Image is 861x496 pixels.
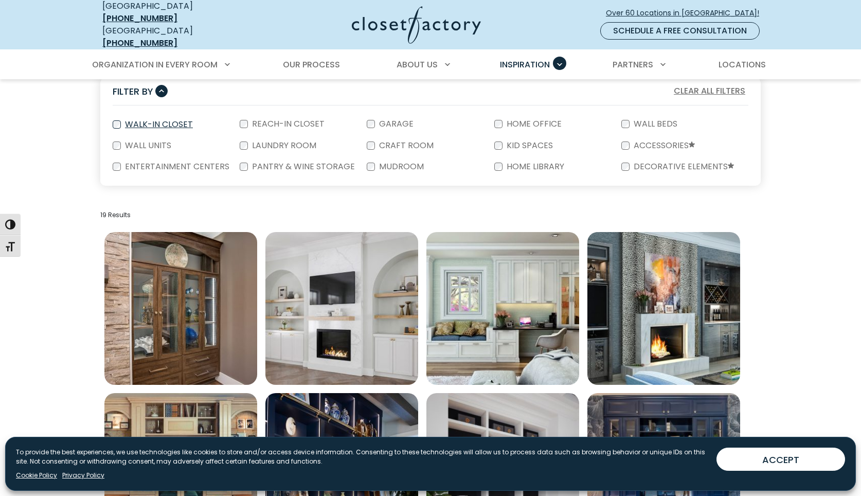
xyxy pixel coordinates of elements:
label: Entertainment Centers [121,163,231,171]
span: About Us [397,59,438,70]
a: Open inspiration gallery to preview enlarged image [426,232,579,385]
span: Locations [719,59,766,70]
label: Garage [375,120,416,128]
p: 19 Results [100,210,761,220]
a: Cookie Policy [16,471,57,480]
span: Organization in Every Room [92,59,218,70]
label: Home Library [503,163,566,171]
a: [PHONE_NUMBER] [102,37,177,49]
button: Filter By [113,84,168,99]
span: Over 60 Locations in [GEOGRAPHIC_DATA]! [606,8,767,19]
label: Kid Spaces [503,141,555,150]
img: White base cabinets and wood floating shelving. [265,232,418,385]
label: Wall Beds [630,120,679,128]
label: Decorative Elements [630,163,736,171]
p: To provide the best experiences, we use technologies like cookies to store and/or access device i... [16,448,708,466]
a: Open inspiration gallery to preview enlarged image [265,232,418,385]
img: Closet Factory Logo [352,6,481,44]
span: Partners [613,59,653,70]
label: Walk-In Closet [121,120,195,129]
img: Wall unit and media center with integrated TV mount and wine storage in wet bar. [587,232,740,385]
button: Clear All Filters [671,84,748,98]
label: Home Office [503,120,564,128]
button: ACCEPT [716,448,845,471]
span: Our Process [283,59,340,70]
a: Open inspiration gallery to preview enlarged image [104,232,257,385]
label: Mudroom [375,163,426,171]
label: Wall Units [121,141,173,150]
label: Reach-In Closet [248,120,327,128]
label: Laundry Room [248,141,318,150]
a: [PHONE_NUMBER] [102,12,177,24]
label: Accessories [630,141,697,150]
span: Inspiration [500,59,550,70]
img: Built-in wall unit in Rocky Mountain with LED light strips and glass inserts. [104,232,257,385]
img: White shaker wall unit with built-in window seat and work station. [426,232,579,385]
nav: Primary Menu [85,50,776,79]
a: Over 60 Locations in [GEOGRAPHIC_DATA]! [605,4,768,22]
a: Privacy Policy [62,471,104,480]
a: Schedule a Free Consultation [600,22,760,40]
label: Pantry & Wine Storage [248,163,357,171]
label: Craft Room [375,141,436,150]
div: [GEOGRAPHIC_DATA] [102,25,252,49]
a: Open inspiration gallery to preview enlarged image [587,232,740,385]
